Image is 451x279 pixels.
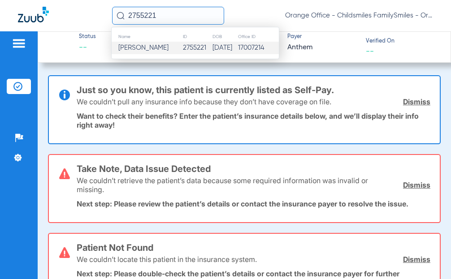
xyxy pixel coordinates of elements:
[118,44,169,51] span: [PERSON_NAME]
[79,33,96,41] span: Status
[238,32,279,42] th: Office ID
[77,164,430,173] h3: Take Note, Data Issue Detected
[79,42,96,53] span: --
[77,97,331,106] p: We couldn’t pull any insurance info because they don’t have coverage on file.
[285,11,433,20] span: Orange Office - Childsmiles FamilySmiles - Orange St Dental Associates LLC - Orange General DBA A...
[403,97,430,106] a: Dismiss
[212,32,238,42] th: DOB
[366,46,374,56] span: --
[238,42,279,54] td: 17007214
[59,90,70,100] img: info-icon
[182,32,212,42] th: ID
[112,32,182,42] th: Name
[287,33,358,41] span: Payer
[406,236,451,279] iframe: Chat Widget
[77,199,430,208] p: Next step: Please review the patient’s details or contact the insurance payer to resolve the issue.
[77,176,397,194] p: We couldn’t retrieve the patient’s data because some required information was invalid or missing.
[212,42,238,54] td: [DATE]
[12,38,26,49] img: hamburger-icon
[59,247,70,258] img: error-icon
[287,42,358,53] span: Anthem
[403,255,430,264] a: Dismiss
[182,42,212,54] td: 2755221
[403,180,430,189] a: Dismiss
[77,255,257,264] p: We couldn’t locate this patient in the insurance system.
[117,12,125,20] img: Search Icon
[59,168,70,179] img: error-icon
[77,112,430,129] p: Want to check their benefits? Enter the patient’s insurance details below, and we’ll display thei...
[77,243,430,252] h3: Patient Not Found
[112,7,224,25] input: Search for patients
[77,86,430,94] h3: Just so you know, this patient is currently listed as Self-Pay.
[18,7,49,22] img: Zuub Logo
[366,38,436,46] span: Verified On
